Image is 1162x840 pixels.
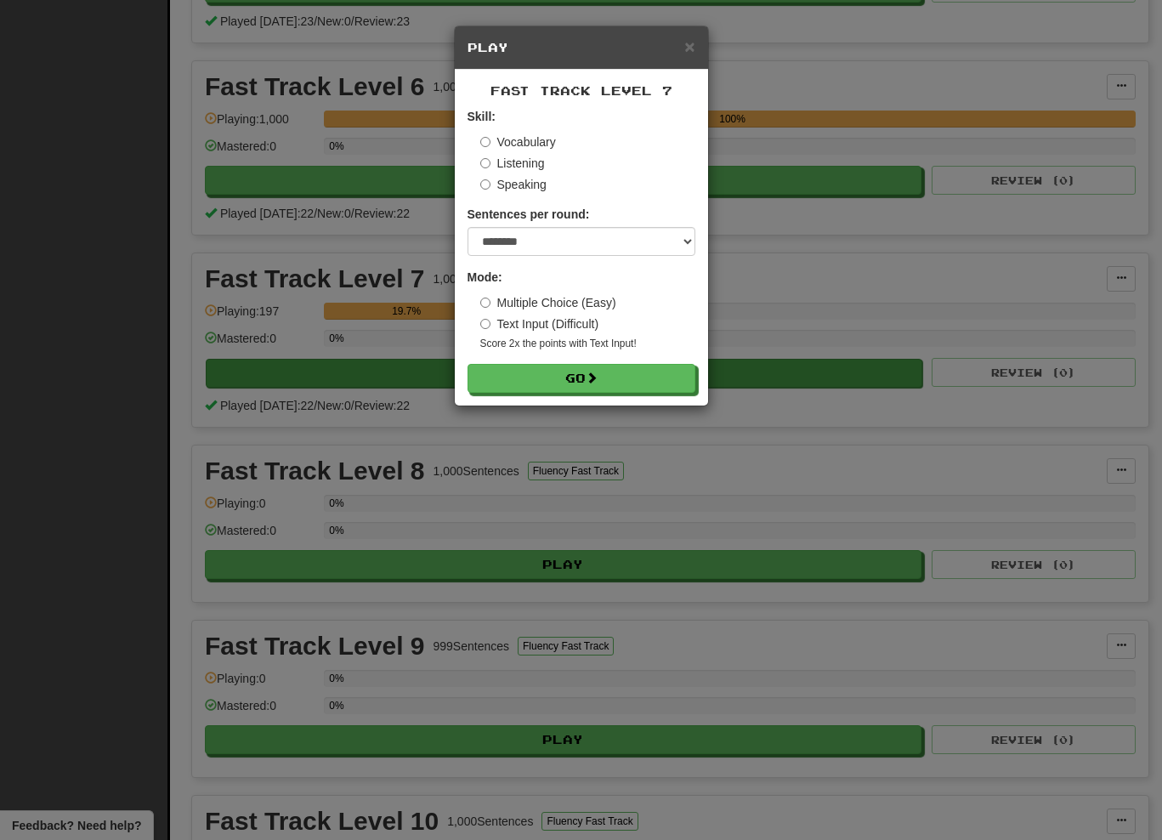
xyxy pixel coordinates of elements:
label: Multiple Choice (Easy) [480,294,616,311]
button: Close [684,37,694,55]
strong: Skill: [468,110,496,123]
h5: Play [468,39,695,56]
span: × [684,37,694,56]
label: Vocabulary [480,133,556,150]
input: Multiple Choice (Easy) [480,298,490,308]
span: Fast Track Level 7 [490,83,672,98]
label: Sentences per round: [468,206,590,223]
input: Text Input (Difficult) [480,319,490,329]
button: Go [468,364,695,393]
label: Speaking [480,176,547,193]
label: Listening [480,155,545,172]
input: Listening [480,158,490,168]
input: Speaking [480,179,490,190]
input: Vocabulary [480,137,490,147]
small: Score 2x the points with Text Input ! [480,337,695,351]
label: Text Input (Difficult) [480,315,599,332]
strong: Mode: [468,270,502,284]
